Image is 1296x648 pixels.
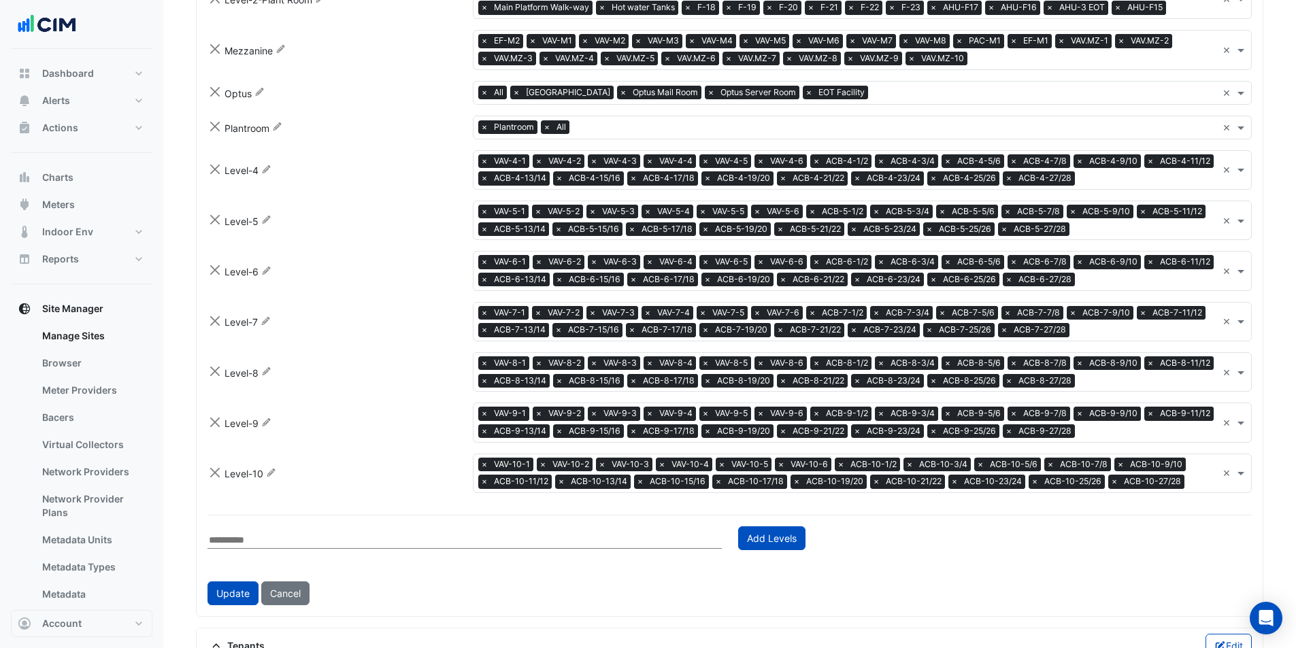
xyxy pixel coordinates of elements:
button: Close [207,364,222,379]
span: AHU-3 EOT [1056,1,1108,14]
span: ACB-6-21/22 [789,273,848,286]
span: Level-4 [225,165,259,176]
span: × [942,154,954,168]
span: × [1008,154,1020,168]
span: VAV.MZ-7 [735,52,780,65]
span: × [682,1,694,14]
span: × [541,120,553,134]
span: × [642,306,654,320]
span: Clear [1223,314,1234,328]
span: Dashboard [42,67,94,80]
span: × [1067,205,1079,218]
span: VAV-7-6 [763,306,803,320]
span: × [478,222,491,236]
span: VAV-5-1 [491,205,529,218]
span: Main Platform Walk-way [491,1,593,14]
span: × [763,1,776,14]
span: ACB-5-13/14 [491,222,549,236]
span: × [617,86,629,99]
span: VAV-6-3 [600,255,640,269]
span: VAV.MZ-4 [552,52,597,65]
span: ACB-4-9/10 [1086,154,1141,168]
fa-icon: Rename [261,163,271,175]
span: ACB-6-1/2 [823,255,871,269]
span: ACB-4-21/22 [789,171,848,185]
span: ACB-5-3/4 [882,205,933,218]
span: × [722,52,735,65]
span: × [1074,255,1086,269]
span: × [923,222,935,236]
span: ACB-5-17/18 [638,222,696,236]
a: Meter Providers [31,377,152,404]
span: × [875,255,887,269]
span: VAV-M7 [859,34,896,48]
span: VAV-M1 [539,34,576,48]
span: × [686,34,698,48]
span: × [806,306,818,320]
span: × [553,171,565,185]
span: × [533,255,545,269]
span: VAV-5-6 [763,205,803,218]
span: × [985,1,997,14]
span: VAV-M2 [591,34,629,48]
span: VAV-7-5 [709,306,748,320]
span: ACB-5-27/28 [1010,222,1069,236]
span: × [1074,154,1086,168]
a: Network Providers [31,458,152,485]
a: Metadata Types [31,553,152,581]
span: ACB-7-1/2 [818,306,867,320]
span: ACB-6-3/4 [887,255,938,269]
span: × [927,171,940,185]
span: × [478,52,491,65]
span: × [942,255,954,269]
span: Clear [1223,466,1234,480]
fa-icon: Rename [272,121,282,133]
span: × [478,86,491,99]
span: All [491,86,507,99]
span: VAV.MZ-10 [918,52,967,65]
span: × [777,171,789,185]
span: Clear [1223,120,1234,135]
span: VAV-6-5 [712,255,751,269]
span: ACB-4-7/8 [1020,154,1070,168]
span: VAV-M4 [698,34,736,48]
span: × [533,154,545,168]
span: Clear [1223,163,1234,177]
button: Close [207,263,222,277]
span: F-22 [857,1,882,14]
div: Open Intercom Messenger [1250,602,1282,634]
a: Virtual Collectors [31,431,152,458]
span: VAV.MZ-2 [1127,34,1172,48]
span: ACB-6-23/24 [863,273,924,286]
span: × [586,205,599,218]
span: × [699,255,712,269]
span: Mezzanine [225,45,273,56]
span: ACB-6-9/10 [1086,255,1141,269]
span: × [478,306,491,320]
span: ACB-5-7/8 [1014,205,1063,218]
span: × [793,34,805,48]
button: Site Manager [11,295,152,322]
span: × [1044,1,1056,14]
span: × [1144,154,1157,168]
span: Clear [1223,86,1234,100]
span: ACB-4-3/4 [887,154,938,168]
fa-icon: Rename [261,214,271,226]
span: Clear [1223,214,1234,228]
span: × [532,205,544,218]
span: VAV-M8 [912,34,950,48]
span: Account [42,617,82,630]
span: All [553,120,569,134]
span: Actions [42,121,78,135]
span: × [701,273,714,286]
button: Close [207,85,222,99]
span: × [751,205,763,218]
span: × [478,171,491,185]
span: EOT Facility [815,86,868,99]
span: × [644,255,656,269]
button: Account [11,610,152,637]
app-icon: Dashboard [18,67,31,80]
a: Bacers [31,404,152,431]
span: × [754,154,767,168]
span: ACB-4-25/26 [940,171,999,185]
